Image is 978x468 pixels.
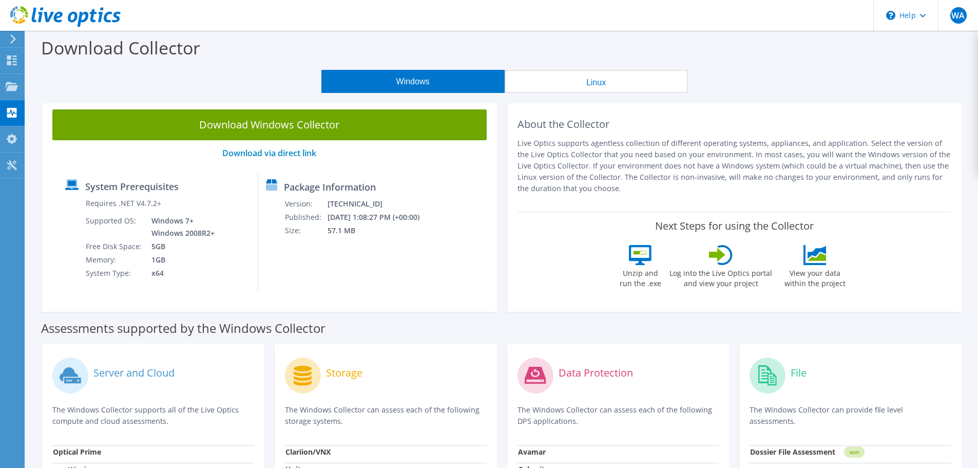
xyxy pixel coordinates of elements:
[85,240,144,253] td: Free Disk Space:
[85,181,179,192] label: System Prerequisites
[222,147,316,159] a: Download via direct link
[144,253,217,267] td: 1GB
[517,118,952,130] h2: About the Collector
[886,11,895,20] svg: \n
[505,70,688,93] button: Linux
[517,138,952,194] p: Live Optics supports agentless collection of different operating systems, appliances, and applica...
[285,404,487,427] p: The Windows Collector can assess each of the following storage systems.
[284,211,327,224] td: Published:
[93,368,175,378] label: Server and Cloud
[518,447,546,457] strong: Avamar
[41,36,200,60] label: Download Collector
[669,265,773,289] label: Log into the Live Optics portal and view your project
[52,109,487,140] a: Download Windows Collector
[327,197,433,211] td: [TECHNICAL_ID]
[327,224,433,237] td: 57.1 MB
[321,70,505,93] button: Windows
[778,265,852,289] label: View your data within the project
[327,211,433,224] td: [DATE] 1:08:27 PM (+00:00)
[41,323,325,333] label: Assessments supported by the Windows Collector
[85,253,144,267] td: Memory:
[750,404,951,427] p: The Windows Collector can provide file level assessments.
[791,368,807,378] label: File
[559,368,633,378] label: Data Protection
[53,447,101,457] strong: Optical Prime
[144,240,217,253] td: 5GB
[52,404,254,427] p: The Windows Collector supports all of the Live Optics compute and cloud assessments.
[85,214,144,240] td: Supported OS:
[517,404,719,427] p: The Windows Collector can assess each of the following DPS applications.
[617,265,664,289] label: Unzip and run the .exe
[655,220,814,232] label: Next Steps for using the Collector
[284,182,376,192] label: Package Information
[284,224,327,237] td: Size:
[144,214,217,240] td: Windows 7+ Windows 2008R2+
[85,267,144,280] td: System Type:
[950,7,967,24] span: WA
[750,447,835,457] strong: Dossier File Assessment
[144,267,217,280] td: x64
[284,197,327,211] td: Version:
[285,447,331,457] strong: Clariion/VNX
[86,198,161,209] label: Requires .NET V4.7.2+
[849,450,859,455] tspan: NEW!
[326,368,362,378] label: Storage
